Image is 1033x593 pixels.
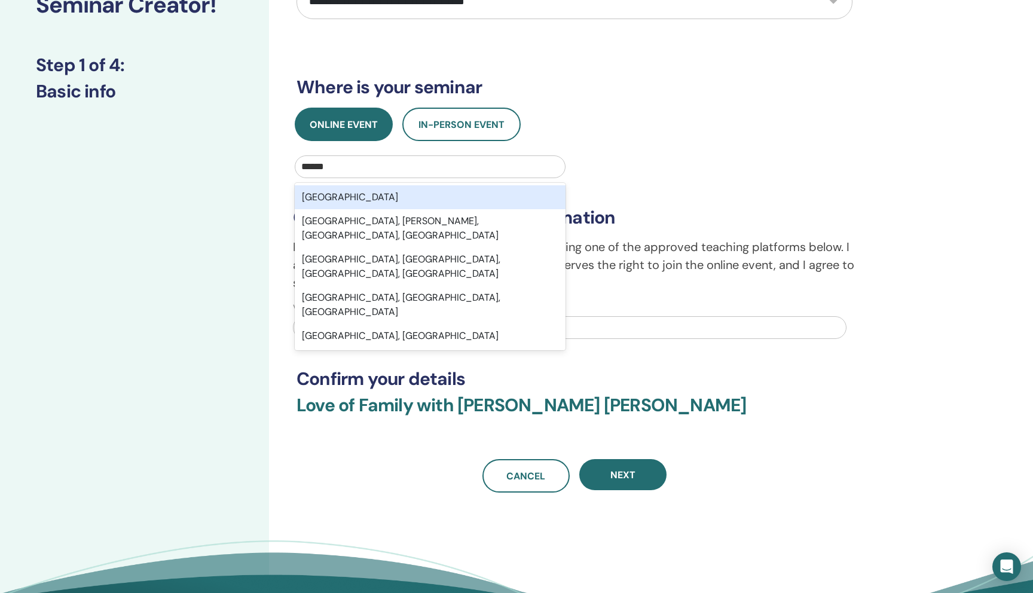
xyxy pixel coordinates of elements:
div: [GEOGRAPHIC_DATA], [PERSON_NAME], [GEOGRAPHIC_DATA], [GEOGRAPHIC_DATA] [295,209,566,247]
button: Online Event [295,108,393,141]
span: In-Person Event [418,118,505,131]
span: Cancel [506,470,545,482]
h3: Basic info [36,81,233,102]
h3: Where is your seminar [297,77,852,98]
button: In-Person Event [402,108,521,141]
h3: Online Teaching Platform Confirmation [293,207,856,228]
button: Next [579,459,667,490]
p: I confirm that I am teaching this seminar online using one of the approved teaching platforms bel... [293,238,856,292]
span: Online Event [310,118,378,131]
h3: Confirm your details [297,368,852,390]
div: [GEOGRAPHIC_DATA], [GEOGRAPHIC_DATA], [GEOGRAPHIC_DATA], [GEOGRAPHIC_DATA] [295,247,566,286]
div: [GEOGRAPHIC_DATA], [GEOGRAPHIC_DATA] [295,324,566,348]
div: Open Intercom Messenger [992,552,1021,581]
h3: Step 1 of 4 : [36,54,233,76]
h3: Love of Family with [PERSON_NAME] [PERSON_NAME] [297,395,852,430]
div: [GEOGRAPHIC_DATA], [GEOGRAPHIC_DATA], [GEOGRAPHIC_DATA] [295,286,566,324]
span: Next [610,469,635,481]
a: Cancel [482,459,570,493]
label: Video streaming service [293,301,399,316]
div: [GEOGRAPHIC_DATA] [295,185,566,209]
